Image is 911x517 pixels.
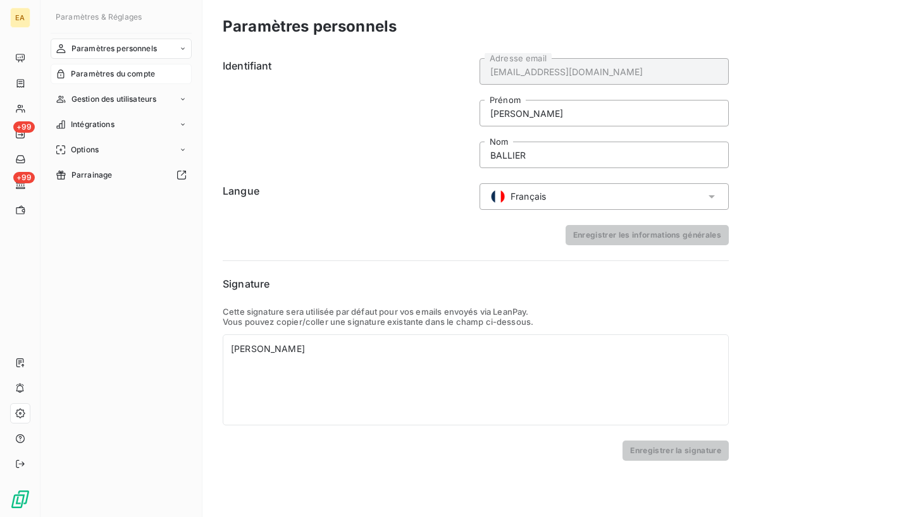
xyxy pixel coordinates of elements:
h3: Paramètres personnels [223,15,397,38]
p: Vous pouvez copier/coller une signature existante dans le champ ci-dessous. [223,317,729,327]
p: Cette signature sera utilisée par défaut pour vos emails envoyés via LeanPay. [223,307,729,317]
img: Logo LeanPay [10,489,30,509]
span: Paramètres personnels [71,43,157,54]
span: Options [71,144,99,155]
input: placeholder [480,58,729,85]
h6: Langue [223,183,472,210]
input: placeholder [480,142,729,168]
span: Intégrations [71,119,115,130]
button: Enregistrer la signature [623,441,729,461]
iframe: Intercom live chat [868,474,898,504]
span: Parrainage [71,169,113,181]
h6: Identifiant [223,58,472,168]
span: +99 [13,121,35,133]
a: Paramètres du compte [51,64,192,84]
span: Gestion des utilisateurs [71,94,157,105]
span: Français [511,190,546,203]
button: Enregistrer les informations générales [566,225,729,245]
div: [PERSON_NAME] [231,343,721,355]
h6: Signature [223,276,729,291]
span: Paramètres & Réglages [56,12,142,21]
input: placeholder [480,100,729,126]
div: EA [10,8,30,28]
span: +99 [13,172,35,183]
span: Paramètres du compte [71,68,155,80]
a: Parrainage [51,165,192,185]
